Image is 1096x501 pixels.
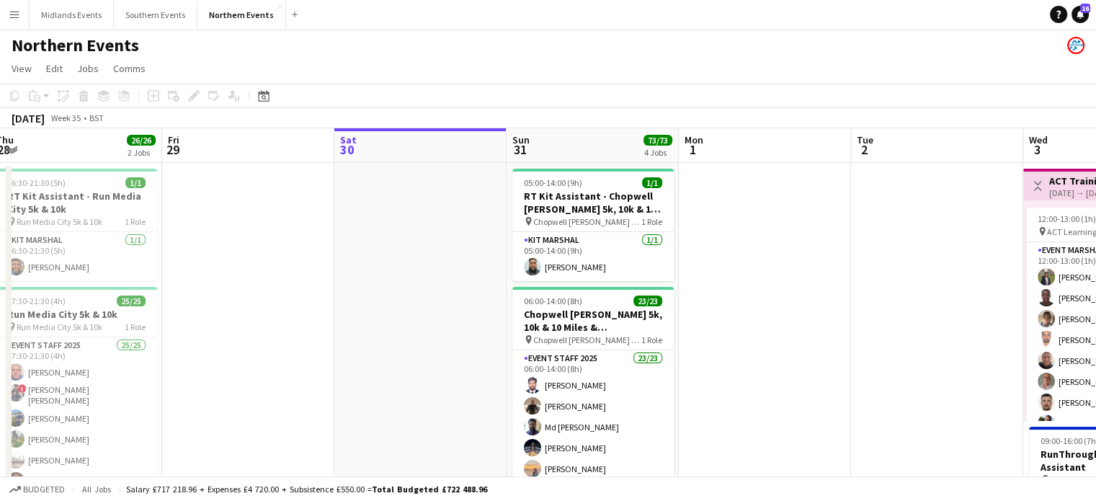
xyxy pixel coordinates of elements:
span: Run Media City 5k & 10k [17,216,102,227]
span: Run Media City 5k & 10k [17,322,102,332]
span: ! [18,384,27,393]
div: BST [89,112,104,123]
h3: RT Kit Assistant - Chopwell [PERSON_NAME] 5k, 10k & 10 Miles & [PERSON_NAME] [512,190,674,216]
button: Northern Events [197,1,286,29]
span: Week 35 [48,112,84,123]
span: 3 [1027,141,1048,158]
div: 2 Jobs [128,147,155,158]
span: 1/1 [125,177,146,188]
span: 73/73 [643,135,672,146]
span: Mon [685,133,703,146]
span: 1 Role [641,334,662,345]
span: Fri [168,133,179,146]
span: 25/25 [117,296,146,306]
span: 2 [855,141,873,158]
div: Salary £717 218.96 + Expenses £4 720.00 + Subsistence £550.00 = [126,484,487,495]
a: Jobs [71,59,104,78]
app-card-role: Kit Marshal1/105:00-14:00 (9h)[PERSON_NAME] [512,232,674,281]
h3: Chopwell [PERSON_NAME] 5k, 10k & 10 Miles & [PERSON_NAME] [512,308,674,334]
a: Edit [40,59,68,78]
span: 17:30-21:30 (4h) [7,296,66,306]
app-job-card: 06:00-14:00 (8h)23/23Chopwell [PERSON_NAME] 5k, 10k & 10 Miles & [PERSON_NAME] Chopwell [PERSON_N... [512,287,674,500]
span: 1/1 [642,177,662,188]
span: 16:30-21:30 (5h) [7,177,66,188]
span: 05:00-14:00 (9h) [524,177,582,188]
span: Tue [857,133,873,146]
span: 30 [338,141,357,158]
span: 1 [682,141,703,158]
span: 29 [166,141,179,158]
span: 1 Role [641,216,662,227]
span: Sat [340,133,357,146]
a: 16 [1072,6,1089,23]
span: Chopwell [PERSON_NAME] 5k, 10k & 10 Mile [533,334,641,345]
span: Sun [512,133,530,146]
span: View [12,62,32,75]
span: 23/23 [633,296,662,306]
div: [DATE] [12,111,45,125]
span: Budgeted [23,484,65,495]
span: Chopwell [PERSON_NAME] 5k, 10k & 10 Mile [533,216,641,227]
span: 12:00-13:00 (1h) [1038,213,1096,224]
a: View [6,59,37,78]
span: 1 Role [125,322,146,332]
button: Midlands Events [30,1,114,29]
a: Comms [107,59,151,78]
span: 06:00-14:00 (8h) [524,296,582,306]
div: 4 Jobs [644,147,672,158]
app-user-avatar: RunThrough Events [1067,37,1084,54]
span: Jobs [77,62,99,75]
span: 31 [510,141,530,158]
span: Wed [1029,133,1048,146]
button: Southern Events [114,1,197,29]
span: All jobs [79,484,114,495]
h1: Northern Events [12,35,139,56]
span: Edit [46,62,63,75]
span: Total Budgeted £722 488.96 [372,484,487,495]
app-job-card: 05:00-14:00 (9h)1/1RT Kit Assistant - Chopwell [PERSON_NAME] 5k, 10k & 10 Miles & [PERSON_NAME] C... [512,169,674,281]
span: 16 [1080,4,1090,13]
span: 1 Role [125,216,146,227]
button: Budgeted [7,482,67,497]
span: 26/26 [127,135,156,146]
span: Comms [113,62,146,75]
